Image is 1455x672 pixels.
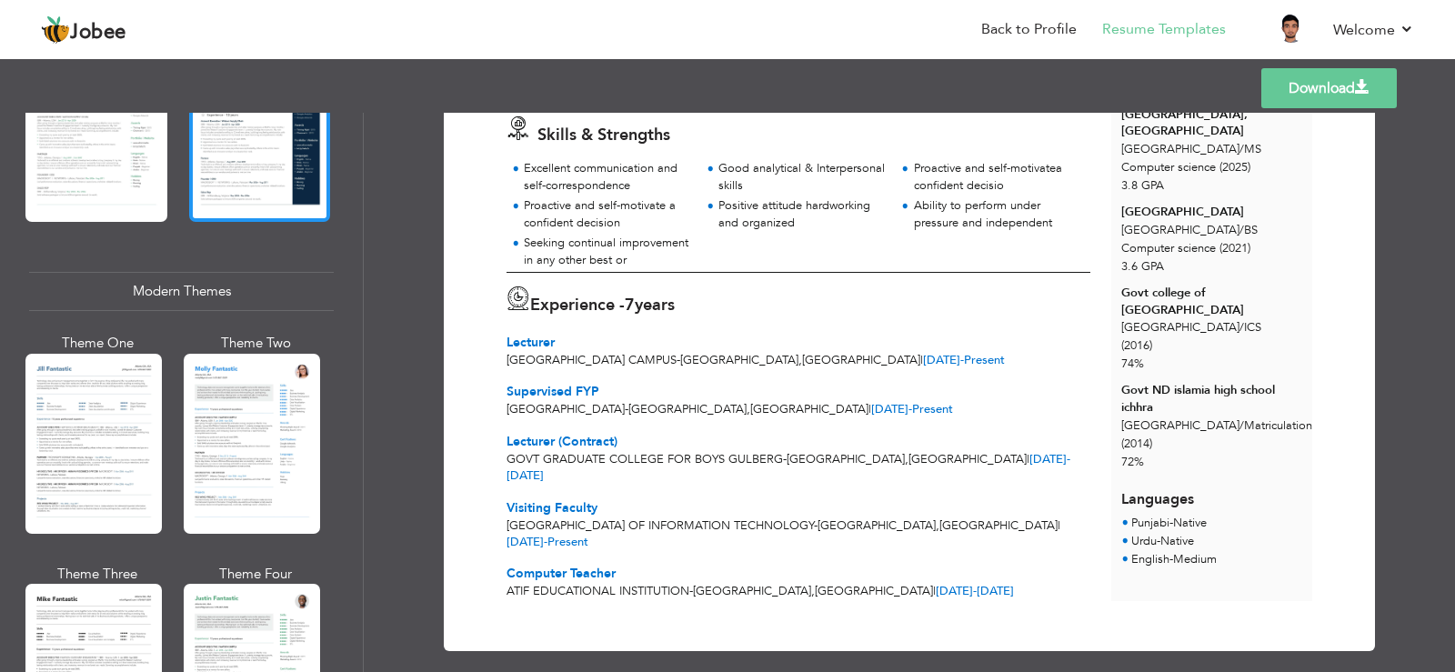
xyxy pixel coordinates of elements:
span: [GEOGRAPHIC_DATA] [802,352,920,368]
span: (2021) [1219,240,1250,256]
span: [GEOGRAPHIC_DATA] [507,401,625,417]
span: | [868,401,871,417]
span: / [1239,222,1244,238]
span: Govt Graduate College for Boys Gulberg [507,451,783,467]
span: - [973,583,977,599]
span: [GEOGRAPHIC_DATA] [787,451,905,467]
span: , [905,451,908,467]
span: [DATE] [871,401,912,417]
span: [GEOGRAPHIC_DATA] BS [1121,222,1258,238]
span: 72% [1121,454,1144,470]
span: [DATE] [507,451,1070,485]
span: 3.6 GPA [1121,258,1164,275]
span: Lecturer [507,334,555,351]
a: Download [1261,68,1397,108]
span: [DATE] [1029,451,1070,467]
div: [GEOGRAPHIC_DATA], [GEOGRAPHIC_DATA] [1121,106,1302,140]
div: [GEOGRAPHIC_DATA] [1121,204,1302,221]
span: - [1169,515,1173,531]
div: Theme Two [187,334,324,353]
span: [GEOGRAPHIC_DATA] [939,517,1058,534]
span: - [783,451,787,467]
a: Resume Templates [1102,19,1226,40]
span: , [798,352,802,368]
span: [DATE] [936,583,977,599]
div: Seeking continual improvement in any other best or [524,235,690,268]
span: - [544,534,547,550]
span: [GEOGRAPHIC_DATA] campus [507,352,677,368]
span: , [811,583,815,599]
li: Medium [1131,551,1217,569]
span: [GEOGRAPHIC_DATA] [680,352,798,368]
span: [GEOGRAPHIC_DATA] [818,517,936,534]
div: Good analytical & Interpersonal skills [718,160,885,194]
div: Theme Four [187,565,324,584]
span: / [1239,319,1244,336]
span: - [814,517,818,534]
li: Native [1131,515,1207,533]
span: Supervised FYP [507,383,599,400]
span: - [689,583,693,599]
span: Present [871,401,953,417]
span: [GEOGRAPHIC_DATA] ICS [1121,319,1261,336]
div: Modern Themes [29,272,334,311]
div: Positive attitude hardworking and organized [718,197,885,231]
span: Present [507,534,588,550]
span: [DATE] [923,352,964,368]
div: Theme Three [29,565,166,584]
span: Languages [1121,476,1194,510]
img: jobee.io [41,15,70,45]
span: (2014) [1121,436,1152,452]
span: - [908,401,912,417]
span: Present [923,352,1005,368]
span: , [747,401,750,417]
div: Govt ND islamia high school ichhra [1121,382,1302,416]
span: Jobee [70,23,126,43]
span: Skills & Strengths [537,124,670,146]
div: Proactive and self-motivatea confident decisio [914,160,1080,194]
span: 74% [1121,356,1144,372]
span: Visiting Faculty [507,499,597,517]
span: [GEOGRAPHIC_DATA] [693,583,811,599]
span: Punjabi [1131,515,1169,531]
a: Welcome [1333,19,1414,41]
span: [GEOGRAPHIC_DATA] [908,451,1027,467]
span: [DATE] [936,583,1014,599]
span: [GEOGRAPHIC_DATA] [750,401,868,417]
span: [GEOGRAPHIC_DATA] [815,583,933,599]
span: 7 [625,294,635,316]
span: Experience - [530,294,625,316]
span: | [920,352,923,368]
div: Govt college of [GEOGRAPHIC_DATA] [1121,285,1302,318]
span: [DATE] [507,534,547,550]
span: [GEOGRAPHIC_DATA] of information technology [507,517,814,534]
span: 3.8 GPA [1121,177,1164,194]
img: Profile Img [1277,14,1306,43]
span: (2025) [1219,159,1250,176]
span: - [1157,533,1160,549]
span: | [1058,517,1060,534]
span: - [677,352,680,368]
label: years [625,294,675,317]
span: - [625,401,628,417]
div: Ability to perform under pressure and independent [914,197,1080,231]
span: - [1067,451,1070,467]
span: / [1239,417,1244,434]
div: Excellent communication and self-correspondence [524,160,690,194]
span: Computer science [1121,159,1216,176]
div: Theme One [29,334,166,353]
span: English [1131,551,1169,567]
span: Lecturer (Contract) [507,433,617,450]
div: Proactive and self-motivate a confident decision [524,197,690,231]
span: - [1169,551,1173,567]
span: Computer Teacher [507,565,616,582]
span: [GEOGRAPHIC_DATA] Matriculation [1121,417,1312,434]
span: , [936,517,939,534]
span: (2016) [1121,337,1152,354]
span: Computer science [1121,240,1216,256]
span: Atif Educational Institution [507,583,689,599]
span: - [960,352,964,368]
span: [GEOGRAPHIC_DATA] [628,401,747,417]
span: Urdu [1131,533,1157,549]
span: | [1027,451,1029,467]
